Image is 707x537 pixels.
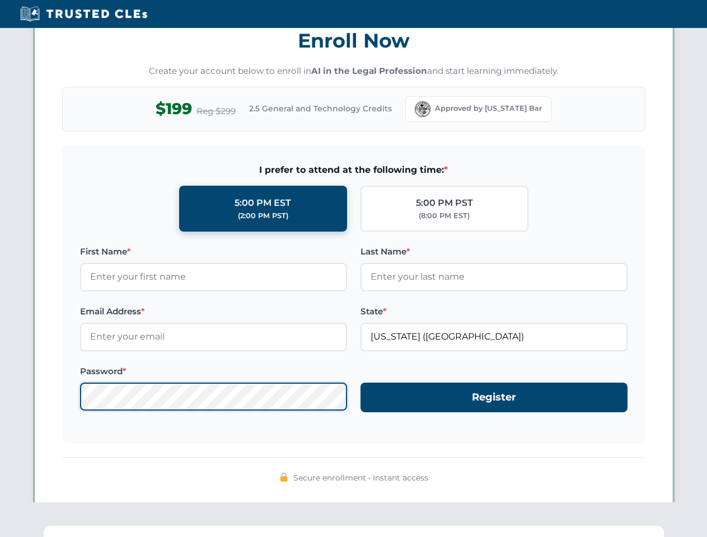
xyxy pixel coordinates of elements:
[360,383,628,412] button: Register
[435,103,542,114] span: Approved by [US_STATE] Bar
[419,210,470,222] div: (8:00 PM EST)
[416,196,473,210] div: 5:00 PM PST
[80,323,347,351] input: Enter your email
[415,101,430,117] img: Florida Bar
[235,196,291,210] div: 5:00 PM EST
[249,102,392,115] span: 2.5 General and Technology Credits
[360,245,628,258] label: Last Name
[293,472,428,484] span: Secure enrollment • Instant access
[360,323,628,351] input: Florida (FL)
[80,365,347,378] label: Password
[80,263,347,291] input: Enter your first name
[156,96,192,121] span: $199
[311,65,427,76] strong: AI in the Legal Profession
[80,305,347,318] label: Email Address
[279,473,288,482] img: 🔒
[17,6,151,22] img: Trusted CLEs
[62,23,645,58] h3: Enroll Now
[238,210,288,222] div: (2:00 PM PST)
[62,65,645,78] p: Create your account below to enroll in and start learning immediately.
[80,163,628,177] span: I prefer to attend at the following time:
[360,263,628,291] input: Enter your last name
[360,305,628,318] label: State
[196,105,236,118] span: Reg $299
[80,245,347,258] label: First Name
